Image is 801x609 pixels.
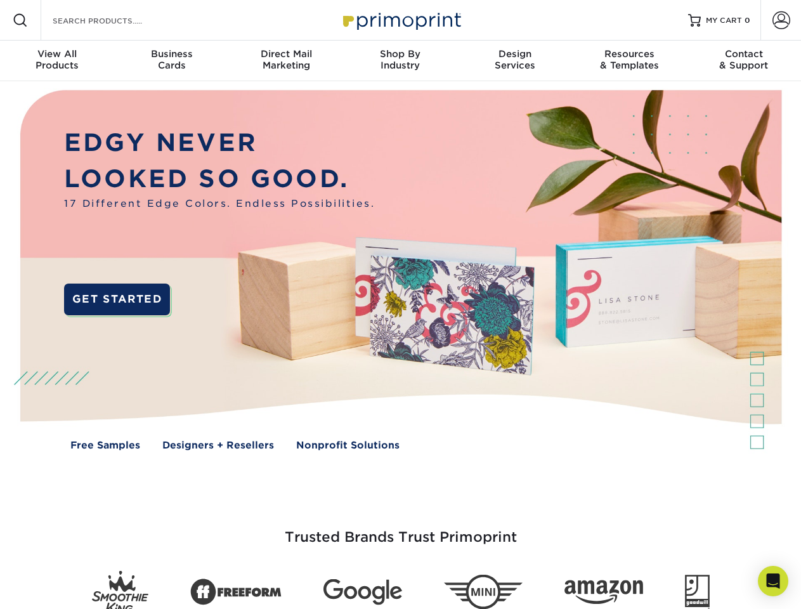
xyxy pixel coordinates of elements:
p: LOOKED SO GOOD. [64,161,375,197]
a: GET STARTED [64,284,170,315]
div: & Support [687,48,801,71]
div: Services [458,48,572,71]
div: & Templates [572,48,686,71]
a: Free Samples [70,438,140,453]
img: Goodwill [685,575,710,609]
span: 0 [745,16,750,25]
span: MY CART [706,15,742,26]
span: 17 Different Edge Colors. Endless Possibilities. [64,197,375,211]
div: Industry [343,48,457,71]
a: DesignServices [458,41,572,81]
span: Resources [572,48,686,60]
span: Business [114,48,228,60]
div: Open Intercom Messenger [758,566,788,596]
a: Shop ByIndustry [343,41,457,81]
span: Direct Mail [229,48,343,60]
a: Nonprofit Solutions [296,438,400,453]
a: Resources& Templates [572,41,686,81]
span: Shop By [343,48,457,60]
a: Contact& Support [687,41,801,81]
img: Primoprint [337,6,464,34]
a: Direct MailMarketing [229,41,343,81]
span: Design [458,48,572,60]
div: Cards [114,48,228,71]
img: Google [323,579,402,605]
p: EDGY NEVER [64,125,375,161]
input: SEARCH PRODUCTS..... [51,13,175,28]
h3: Trusted Brands Trust Primoprint [30,499,772,561]
span: Contact [687,48,801,60]
div: Marketing [229,48,343,71]
img: Amazon [564,580,643,605]
a: Designers + Resellers [162,438,274,453]
a: BusinessCards [114,41,228,81]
